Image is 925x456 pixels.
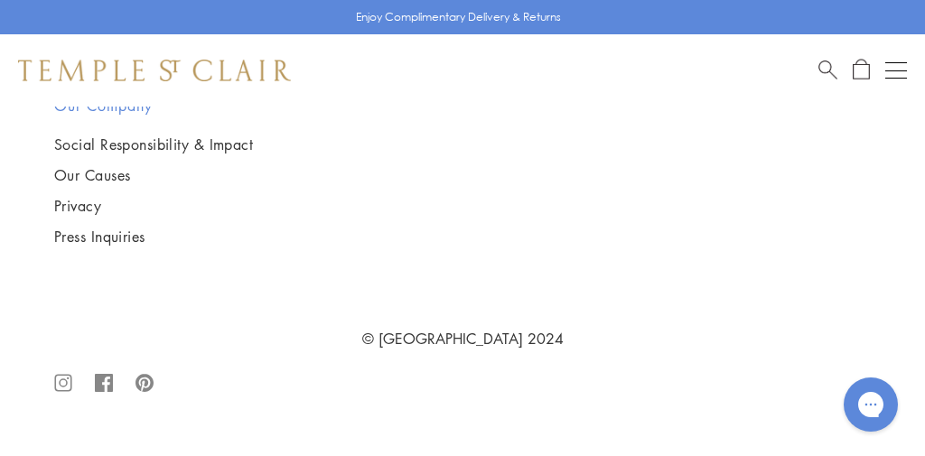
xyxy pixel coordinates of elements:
[835,371,907,438] iframe: Gorgias live chat messenger
[54,196,253,216] a: Privacy
[885,60,907,81] button: Open navigation
[54,165,253,185] a: Our Causes
[818,59,837,81] a: Search
[853,59,870,81] a: Open Shopping Bag
[362,329,564,349] a: © [GEOGRAPHIC_DATA] 2024
[54,135,253,154] a: Social Responsibility & Impact
[18,60,291,81] img: Temple St. Clair
[356,8,561,26] p: Enjoy Complimentary Delivery & Returns
[54,227,253,247] a: Press Inquiries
